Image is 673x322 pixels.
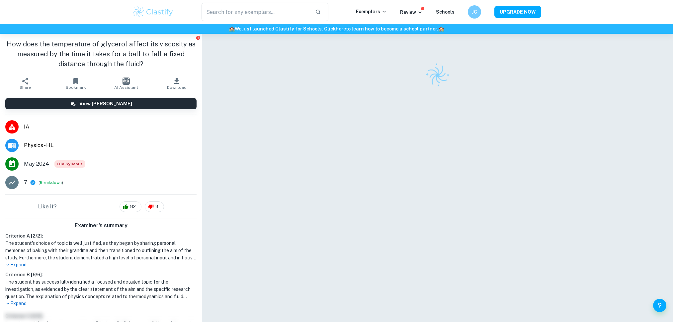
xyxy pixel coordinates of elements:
[653,299,666,312] button: Help and Feedback
[24,123,197,131] span: IA
[40,180,62,186] button: Breakdown
[152,203,162,210] span: 3
[54,160,85,168] div: Starting from the May 2025 session, the Physics IA requirements have changed. It's OK to refer to...
[196,35,201,40] button: Report issue
[38,203,57,211] h6: Like it?
[132,5,174,19] img: Clastify logo
[5,300,197,307] p: Expand
[24,160,49,168] span: May 2024
[356,8,387,15] p: Exemplars
[79,100,132,107] h6: View [PERSON_NAME]
[54,160,85,168] span: Old Syllabus
[101,74,151,93] button: AI Assistant
[24,179,27,187] p: 7
[202,3,310,21] input: Search for any exemplars...
[494,6,541,18] button: UPGRADE NOW
[5,261,197,268] p: Expand
[66,85,86,90] span: Bookmark
[468,5,481,19] button: JC
[20,85,31,90] span: Share
[1,25,672,32] h6: We just launched Clastify for Schools. Click to learn how to become a school partner.
[436,9,455,15] a: Schools
[229,26,235,31] span: 🏫
[5,271,197,278] h6: Criterion B [ 6 / 6 ]:
[421,59,454,92] img: Clastify logo
[5,98,197,109] button: View [PERSON_NAME]
[126,203,139,210] span: 82
[114,85,138,90] span: AI Assistant
[145,201,164,212] div: 3
[50,74,101,93] button: Bookmark
[120,201,141,212] div: 82
[39,180,63,186] span: ( )
[400,9,423,16] p: Review
[151,74,202,93] button: Download
[5,240,197,261] h1: The student's choice of topic is well justified, as they began by sharing personal memories of ba...
[5,278,197,300] h1: The student has successfully identified a focused and detailed topic for the investigation, as ev...
[470,8,478,16] h6: JC
[3,222,199,230] h6: Examiner's summary
[5,232,197,240] h6: Criterion A [ 2 / 2 ]:
[167,85,187,90] span: Download
[438,26,444,31] span: 🏫
[123,78,130,85] img: AI Assistant
[336,26,346,31] a: here
[24,141,197,149] span: Physics - HL
[5,39,197,69] h1: How does the temperature of glycerol affect its viscosity as measured by the time it takes for a ...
